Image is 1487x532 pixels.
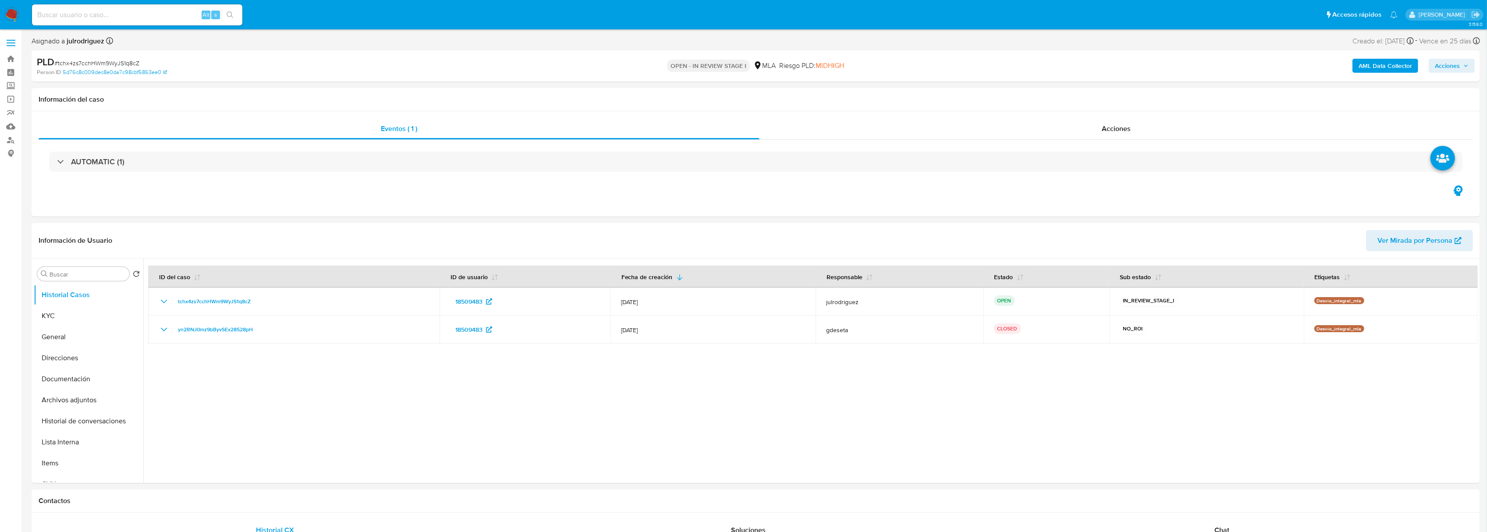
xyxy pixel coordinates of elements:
h1: Contactos [39,497,1473,505]
b: Person ID [37,68,61,76]
span: Ver Mirada por Persona [1377,230,1452,251]
button: Acciones [1429,59,1475,73]
span: Riesgo PLD: [779,61,844,71]
span: - [1416,35,1418,47]
button: CVU [34,474,143,495]
h3: AUTOMATIC (1) [71,157,124,167]
div: MLA [753,61,776,71]
button: Direcciones [34,348,143,369]
span: s [214,11,217,19]
span: Eventos ( 1 ) [381,124,417,134]
span: Accesos rápidos [1332,10,1381,19]
button: Ver Mirada por Persona [1366,230,1473,251]
span: Asignado a [32,36,104,46]
button: search-icon [221,9,239,21]
h1: Información de Usuario [39,236,112,245]
div: AUTOMATIC (1) [49,152,1462,172]
h1: Información del caso [39,95,1473,104]
button: Historial de conversaciones [34,411,143,432]
span: # tchx4zs7cchHWm9WyJS1q8cZ [54,59,139,67]
p: OPEN - IN REVIEW STAGE I [667,60,750,72]
button: Documentación [34,369,143,390]
span: Acciones [1435,59,1460,73]
span: MIDHIGH [816,60,844,71]
button: Buscar [41,270,48,277]
button: Archivos adjuntos [34,390,143,411]
b: AML Data Collector [1359,59,1412,73]
button: AML Data Collector [1352,59,1418,73]
span: Vence en 25 días [1420,36,1472,46]
button: Volver al orden por defecto [133,270,140,280]
span: Acciones [1102,124,1131,134]
button: Items [34,453,143,474]
input: Buscar usuario o caso... [32,9,242,21]
input: Buscar [50,270,126,278]
span: Alt [202,11,209,19]
a: 5d76c8c009dec8e0da7c98cbf5863ee0 [63,68,167,76]
button: KYC [34,305,143,326]
button: Lista Interna [34,432,143,453]
b: PLD [37,55,54,69]
a: Notificaciones [1390,11,1398,18]
button: General [34,326,143,348]
div: Creado el: [DATE] [1352,35,1414,47]
b: julrodriguez [65,36,104,46]
a: Salir [1471,10,1480,19]
button: Historial Casos [34,284,143,305]
p: julieta.rodriguez@mercadolibre.com [1419,11,1468,19]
